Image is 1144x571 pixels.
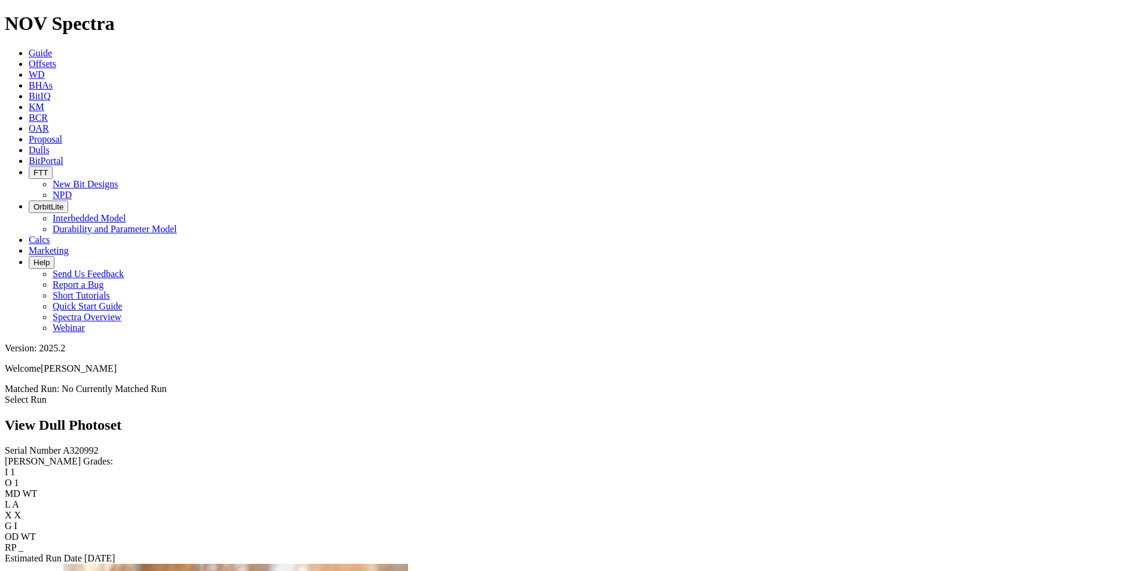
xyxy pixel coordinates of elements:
a: BitIQ [29,91,50,101]
div: Version: 2025.2 [5,343,1139,354]
a: Interbedded Model [53,213,126,223]
span: [PERSON_NAME] [41,363,117,373]
a: Spectra Overview [53,312,121,322]
div: [PERSON_NAME] Grades: [5,456,1139,467]
a: Calcs [29,235,50,245]
a: OAR [29,123,49,133]
label: Estimated Run Date [5,553,82,563]
button: FTT [29,166,53,179]
button: OrbitLite [29,201,68,213]
span: _ [19,542,23,552]
a: Select Run [5,394,47,405]
span: 1 [14,478,19,488]
span: Help [34,258,50,267]
span: WT [23,488,38,499]
p: Welcome [5,363,1139,374]
a: Guide [29,48,52,58]
label: Serial Number [5,445,61,455]
a: Send Us Feedback [53,269,124,279]
h1: NOV Spectra [5,13,1139,35]
span: 1 [10,467,15,477]
a: Offsets [29,59,56,69]
button: Help [29,256,54,269]
a: BCR [29,113,48,123]
label: O [5,478,12,488]
a: KM [29,102,44,112]
a: Marketing [29,245,69,256]
label: OD [5,531,19,542]
a: BitPortal [29,156,63,166]
a: Proposal [29,134,62,144]
a: WD [29,69,45,80]
span: FTT [34,168,48,177]
a: Durability and Parameter Model [53,224,177,234]
a: New Bit Designs [53,179,118,189]
span: WT [21,531,36,542]
a: Report a Bug [53,280,104,290]
a: BHAs [29,80,53,90]
a: Short Tutorials [53,290,110,300]
label: L [5,499,10,509]
span: OrbitLite [34,202,63,211]
a: Webinar [53,323,85,333]
span: Matched Run: [5,384,59,394]
label: RP [5,542,16,552]
a: Quick Start Guide [53,301,122,311]
label: X [5,510,12,520]
span: I [14,521,17,531]
span: [DATE] [84,553,115,563]
a: Dulls [29,145,50,155]
a: NPD [53,190,72,200]
span: A320992 [63,445,99,455]
span: X [14,510,22,520]
label: I [5,467,8,477]
span: A [12,499,19,509]
label: G [5,521,12,531]
span: No Currently Matched Run [62,384,167,394]
label: MD [5,488,20,499]
h2: View Dull Photoset [5,417,1139,433]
